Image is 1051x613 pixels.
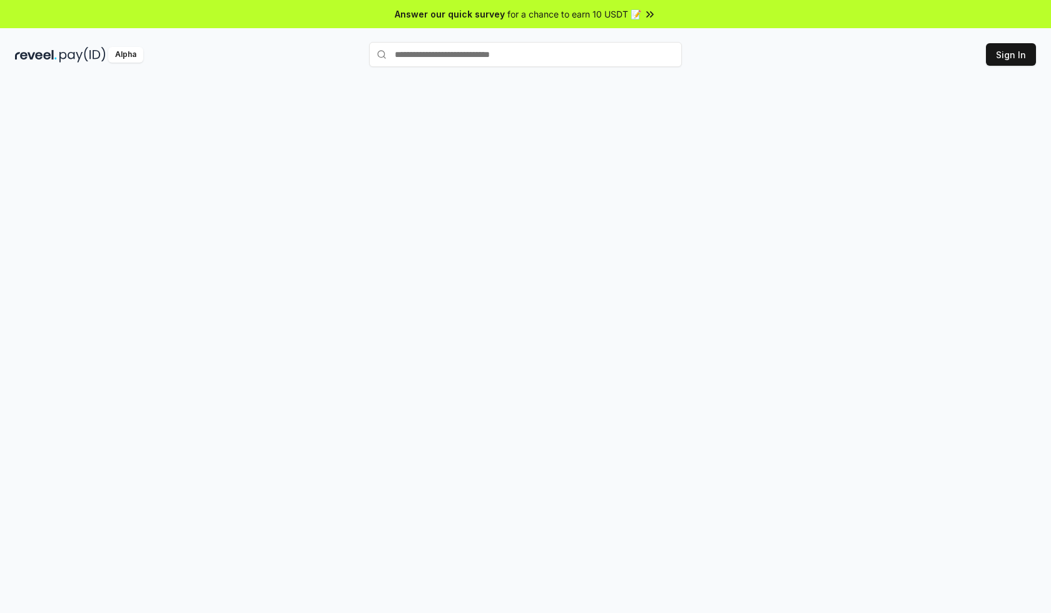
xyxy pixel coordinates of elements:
[507,8,641,21] span: for a chance to earn 10 USDT 📝
[986,43,1036,66] button: Sign In
[59,47,106,63] img: pay_id
[15,47,57,63] img: reveel_dark
[108,47,143,63] div: Alpha
[395,8,505,21] span: Answer our quick survey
